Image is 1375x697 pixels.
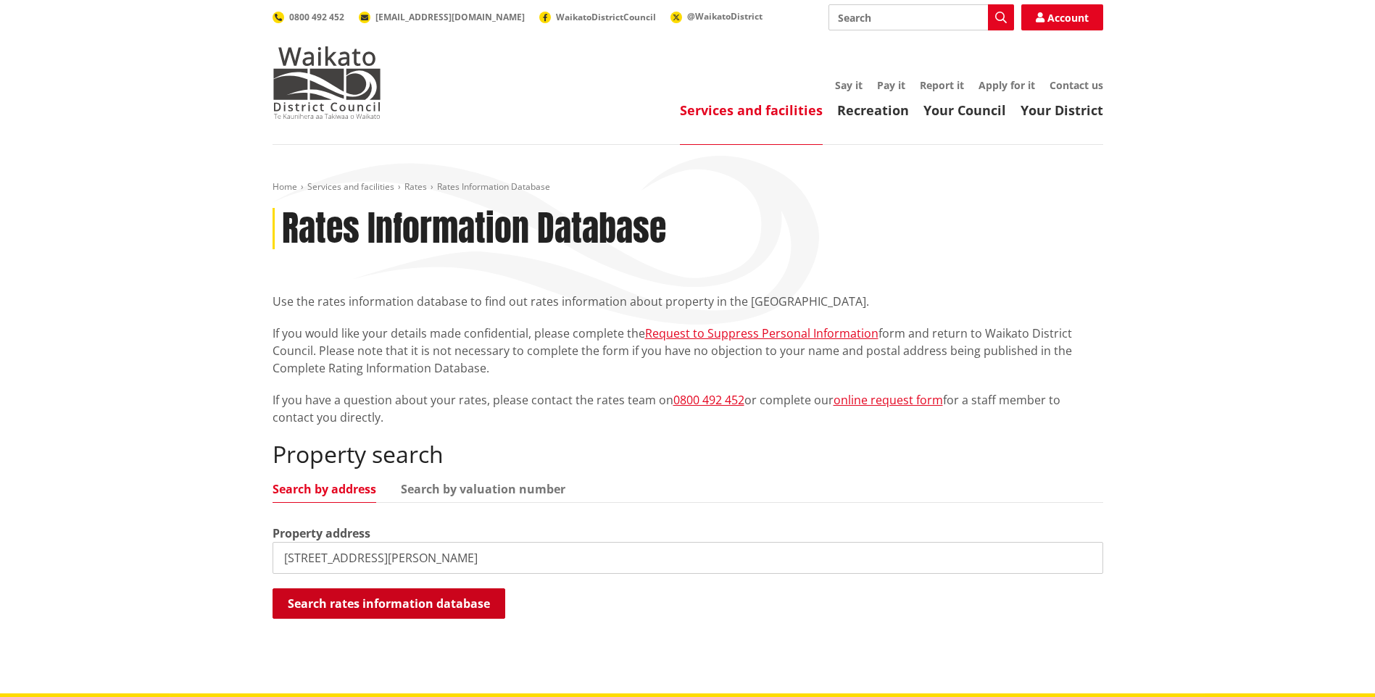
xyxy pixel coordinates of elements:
[273,441,1103,468] h2: Property search
[979,78,1035,92] a: Apply for it
[673,392,744,408] a: 0800 492 452
[670,10,763,22] a: @WaikatoDistrict
[401,483,565,495] a: Search by valuation number
[1021,4,1103,30] a: Account
[273,180,297,193] a: Home
[920,78,964,92] a: Report it
[539,11,656,23] a: WaikatoDistrictCouncil
[375,11,525,23] span: [EMAIL_ADDRESS][DOMAIN_NAME]
[923,101,1006,119] a: Your Council
[282,208,666,250] h1: Rates Information Database
[307,180,394,193] a: Services and facilities
[1021,101,1103,119] a: Your District
[828,4,1014,30] input: Search input
[437,180,550,193] span: Rates Information Database
[273,542,1103,574] input: e.g. Duke Street NGARUAWAHIA
[837,101,909,119] a: Recreation
[835,78,863,92] a: Say it
[680,101,823,119] a: Services and facilities
[1050,78,1103,92] a: Contact us
[359,11,525,23] a: [EMAIL_ADDRESS][DOMAIN_NAME]
[273,181,1103,193] nav: breadcrumb
[273,11,344,23] a: 0800 492 452
[556,11,656,23] span: WaikatoDistrictCouncil
[687,10,763,22] span: @WaikatoDistrict
[273,588,505,619] button: Search rates information database
[273,46,381,119] img: Waikato District Council - Te Kaunihera aa Takiwaa o Waikato
[834,392,943,408] a: online request form
[273,483,376,495] a: Search by address
[404,180,427,193] a: Rates
[877,78,905,92] a: Pay it
[645,325,878,341] a: Request to Suppress Personal Information
[273,325,1103,377] p: If you would like your details made confidential, please complete the form and return to Waikato ...
[273,293,1103,310] p: Use the rates information database to find out rates information about property in the [GEOGRAPHI...
[1308,636,1361,688] iframe: Messenger Launcher
[289,11,344,23] span: 0800 492 452
[273,525,370,542] label: Property address
[273,391,1103,426] p: If you have a question about your rates, please contact the rates team on or complete our for a s...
